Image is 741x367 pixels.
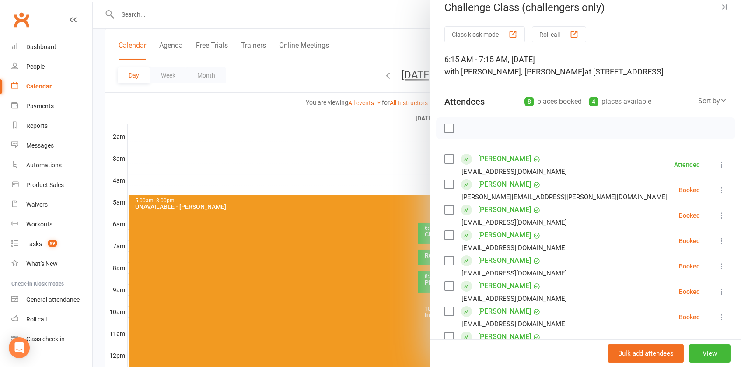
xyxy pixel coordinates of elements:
[679,263,700,269] div: Booked
[26,260,58,267] div: What's New
[11,116,92,136] a: Reports
[26,83,52,90] div: Calendar
[478,304,531,318] a: [PERSON_NAME]
[532,26,586,42] button: Roll call
[26,221,52,228] div: Workouts
[26,335,65,342] div: Class check-in
[26,102,54,109] div: Payments
[11,329,92,349] a: Class kiosk mode
[26,63,45,70] div: People
[679,187,700,193] div: Booked
[461,217,567,228] div: [EMAIL_ADDRESS][DOMAIN_NAME]
[478,279,531,293] a: [PERSON_NAME]
[461,166,567,177] div: [EMAIL_ADDRESS][DOMAIN_NAME]
[461,242,567,254] div: [EMAIL_ADDRESS][DOMAIN_NAME]
[461,293,567,304] div: [EMAIL_ADDRESS][DOMAIN_NAME]
[11,290,92,310] a: General attendance kiosk mode
[11,195,92,215] a: Waivers
[444,26,525,42] button: Class kiosk mode
[11,57,92,77] a: People
[524,97,534,106] div: 8
[698,95,727,107] div: Sort by
[26,240,42,247] div: Tasks
[26,142,54,149] div: Messages
[11,37,92,57] a: Dashboard
[26,316,47,323] div: Roll call
[26,43,56,50] div: Dashboard
[589,97,598,106] div: 4
[444,67,584,76] span: with [PERSON_NAME], [PERSON_NAME]
[478,203,531,217] a: [PERSON_NAME]
[478,177,531,191] a: [PERSON_NAME]
[11,96,92,116] a: Payments
[679,314,700,320] div: Booked
[478,228,531,242] a: [PERSON_NAME]
[430,1,741,14] div: Challenge Class (challengers only)
[11,77,92,96] a: Calendar
[11,175,92,195] a: Product Sales
[584,67,664,76] span: at [STREET_ADDRESS]
[444,95,485,108] div: Attendees
[11,254,92,274] a: What's New
[679,212,700,219] div: Booked
[524,95,582,108] div: places booked
[679,289,700,295] div: Booked
[689,344,731,363] button: View
[26,201,48,208] div: Waivers
[679,238,700,244] div: Booked
[26,296,80,303] div: General attendance
[11,310,92,329] a: Roll call
[26,181,64,188] div: Product Sales
[26,162,62,169] div: Automations
[608,344,684,363] button: Bulk add attendees
[26,122,48,129] div: Reports
[478,152,531,166] a: [PERSON_NAME]
[11,234,92,254] a: Tasks 99
[11,136,92,155] a: Messages
[10,9,32,31] a: Clubworx
[461,268,567,279] div: [EMAIL_ADDRESS][DOMAIN_NAME]
[48,240,57,247] span: 99
[444,53,727,78] div: 6:15 AM - 7:15 AM, [DATE]
[674,162,700,168] div: Attended
[11,215,92,234] a: Workouts
[461,318,567,330] div: [EMAIL_ADDRESS][DOMAIN_NAME]
[11,155,92,175] a: Automations
[461,191,668,203] div: [PERSON_NAME][EMAIL_ADDRESS][PERSON_NAME][DOMAIN_NAME]
[478,254,531,268] a: [PERSON_NAME]
[478,330,531,344] a: [PERSON_NAME]
[589,95,651,108] div: places available
[9,337,30,358] div: Open Intercom Messenger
